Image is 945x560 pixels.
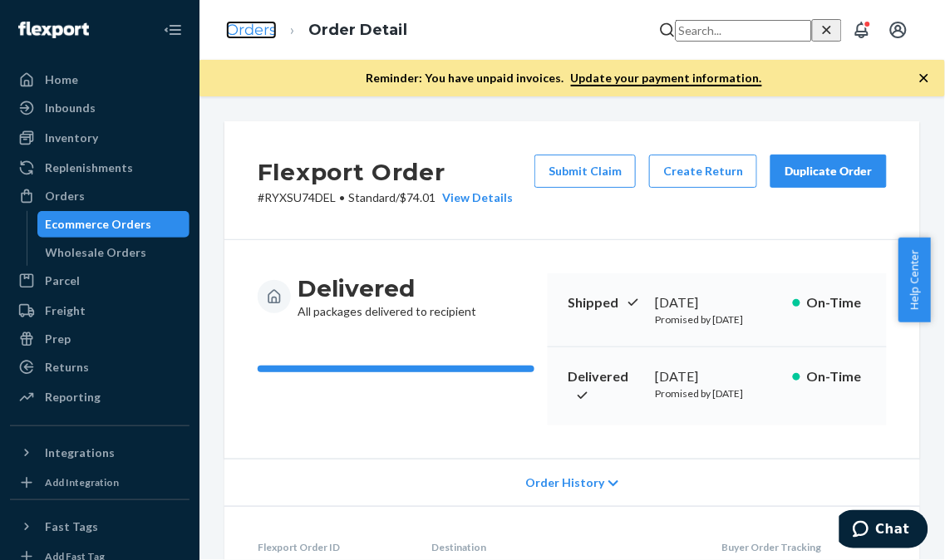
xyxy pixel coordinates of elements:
[156,13,189,47] button: Close Navigation
[10,297,189,324] a: Freight
[659,22,676,38] svg: Search Icon
[431,540,696,554] dt: Destination
[10,473,189,493] a: Add Integration
[770,155,887,188] button: Duplicate Order
[655,367,779,386] div: [DATE]
[45,445,115,461] div: Integrations
[676,20,812,42] input: Search Input
[226,21,277,39] a: Orders
[45,302,86,319] div: Freight
[10,354,189,381] a: Returns
[10,95,189,121] a: Inbounds
[10,513,189,540] button: Fast Tags
[10,440,189,466] button: Integrations
[10,268,189,294] a: Parcel
[45,475,119,489] div: Add Integration
[525,474,604,491] span: Order History
[10,326,189,352] a: Prep
[898,238,931,322] button: Help Center
[308,21,407,39] a: Order Detail
[568,367,642,405] p: Delivered
[812,19,842,42] button: Close Search
[10,384,189,410] a: Reporting
[10,125,189,151] a: Inventory
[298,273,476,320] div: All packages delivered to recipient
[37,239,190,266] a: Wholesale Orders
[10,155,189,181] a: Replenishments
[568,293,642,312] p: Shipped
[807,367,867,386] p: On-Time
[807,293,867,312] p: On-Time
[839,510,928,552] iframe: Opens a widget where you can chat to one of our agents
[45,188,85,204] div: Orders
[37,211,190,238] a: Ecommerce Orders
[882,13,915,47] button: Open account menu
[339,190,345,204] span: •
[785,163,873,179] div: Duplicate Order
[348,190,396,204] span: Standard
[722,540,887,554] dt: Buyer Order Tracking
[213,6,421,55] ol: breadcrumbs
[258,540,405,554] dt: Flexport Order ID
[45,331,71,347] div: Prep
[298,273,476,303] h3: Delivered
[45,71,78,88] div: Home
[45,518,98,535] div: Fast Tags
[655,386,779,400] p: Promised by [DATE]
[534,155,636,188] button: Submit Claim
[45,130,98,146] div: Inventory
[45,100,96,116] div: Inbounds
[655,312,779,327] p: Promised by [DATE]
[45,160,133,176] div: Replenishments
[845,13,879,47] button: Open notifications
[46,216,152,233] div: Ecommerce Orders
[45,359,89,376] div: Returns
[258,155,513,189] h2: Flexport Order
[10,183,189,209] a: Orders
[45,389,101,405] div: Reporting
[18,22,89,38] img: Flexport logo
[367,70,762,86] p: Reminder: You have unpaid invoices.
[649,155,757,188] button: Create Return
[258,189,513,206] p: # RYXSU74DEL / $74.01
[46,244,147,261] div: Wholesale Orders
[10,66,189,93] a: Home
[45,273,80,289] div: Parcel
[655,293,779,312] div: [DATE]
[571,71,762,86] a: Update your payment information.
[436,189,513,206] button: View Details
